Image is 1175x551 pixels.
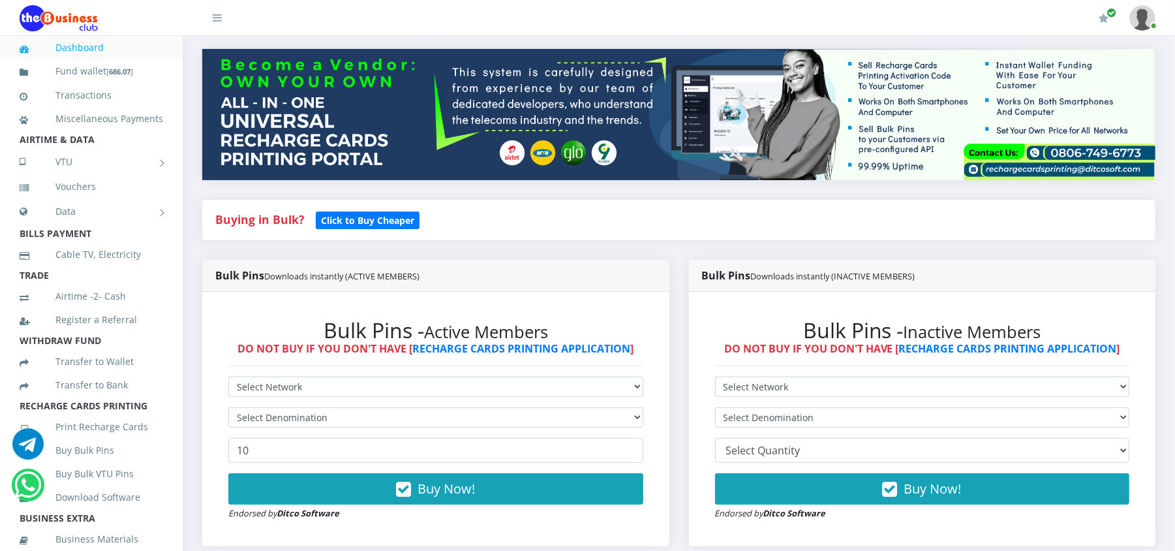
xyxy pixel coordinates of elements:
small: [ ] [106,67,133,76]
strong: Ditco Software [277,507,339,519]
b: 686.07 [109,67,130,76]
strong: Bulk Pins [702,268,915,283]
small: Downloads instantly (INACTIVE MEMBERS) [751,270,915,282]
strong: Buying in Bulk? [215,212,304,227]
strong: Ditco Software [763,507,826,519]
strong: DO NOT BUY IF YOU DON'T HAVE [ ] [237,341,633,356]
span: Buy Now! [904,480,962,497]
strong: DO NOT BUY IF YOU DON'T HAVE [ ] [724,341,1120,356]
a: Vouchers [20,172,163,202]
i: Renew/Upgrade Subscription [1099,13,1108,24]
a: Print Recharge Cards [20,412,163,442]
input: Enter Quantity [228,438,643,463]
a: Airtime -2- Cash [20,281,163,311]
small: Endorsed by [715,507,826,519]
small: Active Members [424,321,548,343]
b: Click to Buy Cheaper [321,214,414,227]
a: Transfer to Bank [20,370,163,400]
a: Download Software [20,482,163,512]
a: RECHARGE CARDS PRINTING APPLICATION [412,341,630,356]
small: Endorsed by [228,507,339,519]
a: VTU [20,146,163,178]
small: Inactive Members [904,321,1041,343]
a: Chat for support [12,438,44,460]
a: Cable TV, Electricity [20,240,163,270]
a: Fund wallet[686.07] [20,56,163,87]
strong: Bulk Pins [215,268,420,283]
a: Buy Bulk Pins [20,435,163,465]
a: Transfer to Wallet [20,347,163,377]
a: Register a Referral [20,305,163,335]
h2: Bulk Pins - [228,318,643,343]
a: Miscellaneous Payments [20,104,163,134]
a: Transactions [20,80,163,110]
img: multitenant_rcp.png [202,49,1155,180]
img: Logo [20,5,98,31]
a: RECHARGE CARDS PRINTING APPLICATION [899,341,1117,356]
img: User [1129,5,1155,31]
a: Buy Bulk VTU Pins [20,459,163,489]
span: Buy Now! [418,480,475,497]
a: Data [20,195,163,228]
button: Buy Now! [715,473,1130,505]
h2: Bulk Pins - [715,318,1130,343]
a: Chat for support [15,479,42,501]
span: Renew/Upgrade Subscription [1106,8,1116,18]
a: Dashboard [20,33,163,63]
small: Downloads instantly (ACTIVE MEMBERS) [264,270,420,282]
button: Buy Now! [228,473,643,505]
a: Click to Buy Cheaper [316,212,420,227]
